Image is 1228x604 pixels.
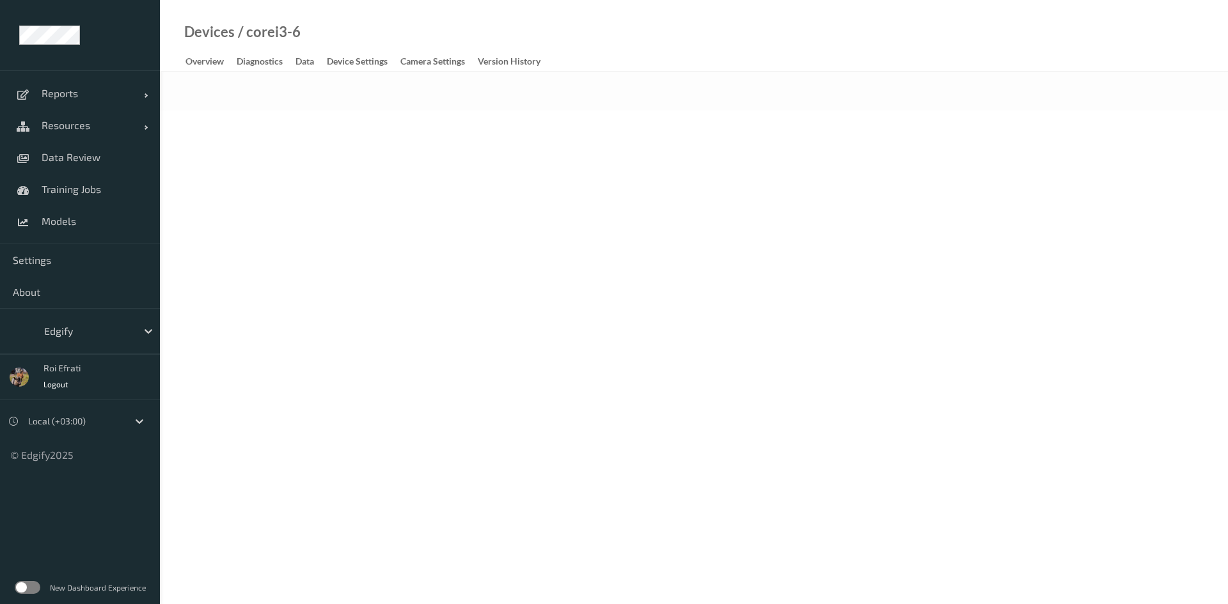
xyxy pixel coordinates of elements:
div: Version History [478,55,540,71]
a: Diagnostics [237,53,295,71]
div: Diagnostics [237,55,283,71]
a: Devices [184,26,235,38]
a: Overview [185,53,237,71]
div: / corei3-6 [235,26,301,38]
div: Overview [185,55,224,71]
div: Camera Settings [400,55,465,71]
a: Device Settings [327,53,400,71]
div: Data [295,55,314,71]
a: Data [295,53,327,71]
a: Camera Settings [400,53,478,71]
a: Version History [478,53,553,71]
div: Device Settings [327,55,388,71]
